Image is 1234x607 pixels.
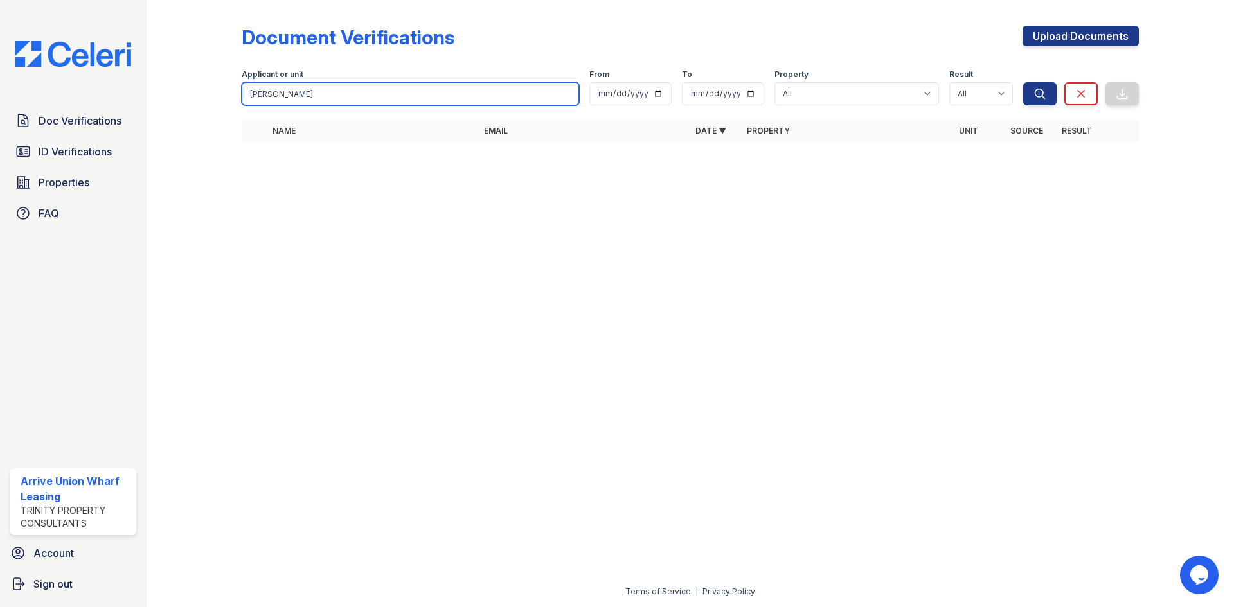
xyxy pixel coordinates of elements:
[695,126,726,136] a: Date ▼
[39,113,121,128] span: Doc Verifications
[39,175,89,190] span: Properties
[1010,126,1043,136] a: Source
[625,586,691,596] a: Terms of Service
[5,571,141,597] a: Sign out
[10,170,136,195] a: Properties
[959,126,978,136] a: Unit
[5,540,141,566] a: Account
[242,69,303,80] label: Applicant or unit
[273,126,296,136] a: Name
[21,473,131,504] div: Arrive Union Wharf Leasing
[10,200,136,226] a: FAQ
[695,586,698,596] div: |
[774,69,809,80] label: Property
[484,126,508,136] a: Email
[1180,556,1221,594] iframe: chat widget
[589,69,609,80] label: From
[702,586,755,596] a: Privacy Policy
[747,126,790,136] a: Property
[39,144,112,159] span: ID Verifications
[39,206,59,221] span: FAQ
[682,69,692,80] label: To
[10,139,136,164] a: ID Verifications
[33,545,74,561] span: Account
[21,504,131,530] div: Trinity Property Consultants
[1023,26,1139,46] a: Upload Documents
[10,108,136,134] a: Doc Verifications
[949,69,973,80] label: Result
[5,41,141,67] img: CE_Logo_Blue-a8612792a0a2168367f1c8372b55b34899dd931a85d93a1a3d3e32e68fde9ad4.png
[242,26,454,49] div: Document Verifications
[33,576,73,592] span: Sign out
[1062,126,1092,136] a: Result
[242,82,579,105] input: Search by name, email, or unit number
